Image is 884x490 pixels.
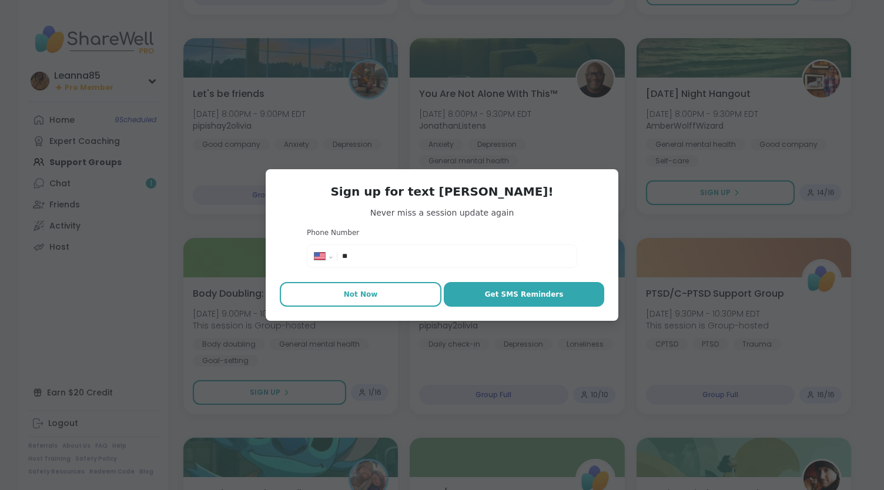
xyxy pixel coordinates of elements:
[444,282,604,307] button: Get SMS Reminders
[485,289,564,300] span: Get SMS Reminders
[307,228,577,238] h3: Phone Number
[344,289,378,300] span: Not Now
[280,282,441,307] button: Not Now
[280,207,604,219] span: Never miss a session update again
[280,183,604,200] h3: Sign up for text [PERSON_NAME]!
